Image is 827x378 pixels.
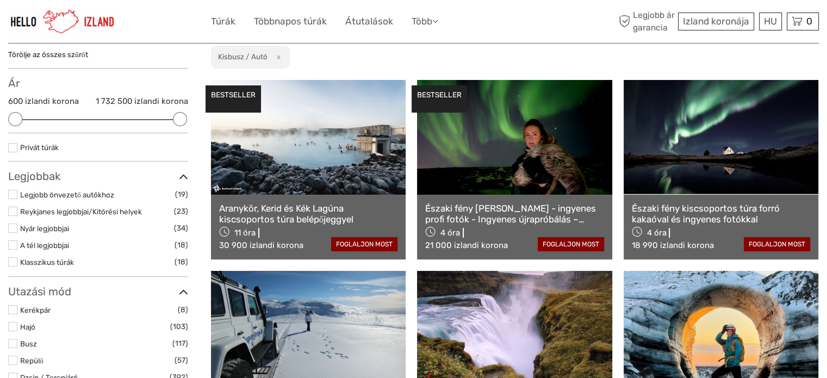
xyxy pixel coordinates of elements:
[336,240,393,248] font: foglaljon most
[20,323,35,331] a: Hajó
[234,228,256,238] font: 11 óra
[20,356,43,365] a: Repülő
[174,207,188,215] font: (23)
[175,257,188,266] font: (18)
[8,8,117,35] img: 1270-cead85dc-23af-4572-be81-b346f9cd5751_logo_small.jpg
[425,240,508,250] font: 21 000 izlandi korona
[8,285,71,298] font: Utazási mód
[170,322,188,331] font: (103)
[345,16,393,27] font: Átutalások
[8,77,20,90] font: Ár
[172,339,188,348] font: (117)
[749,240,805,248] font: foglaljon most
[764,16,777,27] font: HU
[175,356,188,364] font: (57)
[211,90,256,99] font: BESTSELLER
[20,306,51,314] a: Kerékpár
[633,10,675,32] font: Legjobb ár garancia
[269,51,284,63] button: x
[425,203,596,236] font: Északi fény [PERSON_NAME] - ingyenes profi fotók - Ingyenes újrapróbálás – minibusz
[20,339,37,348] a: Busz
[277,52,281,61] font: x
[646,228,666,238] font: 4 óra
[8,170,60,183] font: Legjobbak
[20,241,69,250] a: A tél legjobbjai
[425,203,604,225] a: Északi fény [PERSON_NAME] - ingyenes profi fotók - Ingyenes újrapróbálás – minibusz
[96,96,188,106] font: 1 732 500 izlandi korona
[20,207,142,216] a: Reykjanes legjobbjai/Kitörési helyek
[538,237,604,251] a: foglaljon most
[254,16,327,27] font: Többnapos túrák
[20,190,114,199] a: Legjobb önvezető autókhoz
[211,16,235,27] font: Túrák
[8,50,88,59] a: Törölje az összes szűrőt
[175,240,188,249] font: (18)
[15,19,298,28] font: Jelenleg távol vagyunk. [PERSON_NAME], nézzen vissza később!
[632,240,714,250] font: 18 990 izlandi korona
[440,228,460,238] font: 4 óra
[744,237,810,251] a: foglaljon most
[178,305,188,314] font: (8)
[254,14,327,29] a: Többnapos túrák
[125,17,138,30] button: Nyissa meg a LiveChat csevegőwidgetet
[174,224,188,232] font: (34)
[20,224,69,233] a: Nyár legjobbjai
[806,16,812,27] font: 0
[412,16,432,27] font: Több
[417,90,462,99] font: BESTSELLER
[219,240,303,250] font: 30 900 izlandi korona
[219,203,353,225] font: Aranykör, Kerid és Kék Lagúna kiscsoportos túra belépőjeggyel
[211,14,235,29] a: Túrák
[8,96,79,106] font: 600 izlandi korona
[632,203,780,225] font: Északi fény kiscsoportos túra forró kakaóval és ingyenes fotókkal
[20,143,59,152] a: Privát túrák
[543,240,599,248] font: foglaljon most
[632,203,810,225] a: Északi fény kiscsoportos túra forró kakaóval és ingyenes fotókkal
[331,237,397,251] a: foglaljon most
[683,16,749,27] font: Izland koronája
[20,258,74,267] a: Klasszikus túrák
[175,190,188,199] font: (19)
[219,203,397,225] a: Aranykör, Kerid és Kék Lagúna kiscsoportos túra belépőjeggyel
[218,52,268,61] font: Kisbusz / Autó
[345,14,393,29] a: Átutalások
